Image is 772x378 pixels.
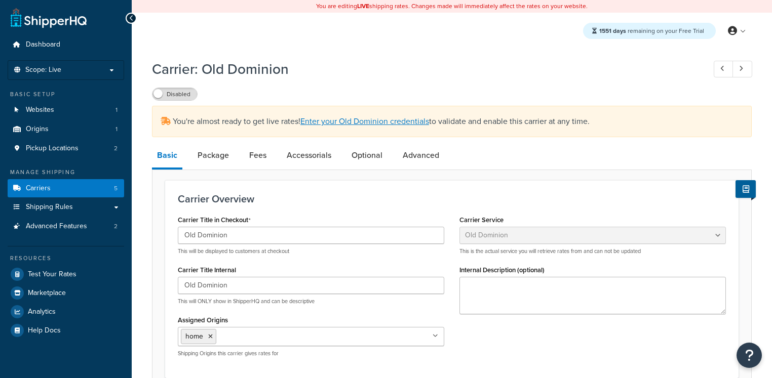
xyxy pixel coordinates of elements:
span: remaining on your Free Trial [599,26,704,35]
li: Websites [8,101,124,119]
span: 1 [115,106,118,114]
a: Dashboard [8,35,124,54]
div: Basic Setup [8,90,124,99]
span: 5 [114,184,118,193]
a: Carriers5 [8,179,124,198]
a: Advanced [398,143,444,167]
span: Scope: Live [25,66,61,74]
span: Help Docs [28,326,61,335]
li: Carriers [8,179,124,198]
div: Resources [8,254,124,263]
span: Origins [26,125,49,134]
label: Assigned Origins [178,316,228,324]
span: 1 [115,125,118,134]
h1: Carrier: Old Dominion [152,59,695,79]
a: Analytics [8,303,124,321]
li: Origins [8,120,124,139]
label: Carrier Title in Checkout [178,216,251,224]
a: Next Record [732,61,752,77]
span: Pickup Locations [26,144,79,153]
p: This is the actual service you will retrieve rates from and can not be updated [459,247,726,255]
a: Shipping Rules [8,198,124,217]
span: Marketplace [28,289,66,298]
button: Show Help Docs [736,180,756,198]
label: Disabled [152,88,197,100]
p: This will ONLY show in ShipperHQ and can be descriptive [178,298,444,305]
li: Pickup Locations [8,139,124,158]
h3: Carrier Overview [178,193,726,204]
label: Carrier Title Internal [178,266,236,274]
a: Pickup Locations2 [8,139,124,158]
label: Carrier Service [459,216,504,224]
span: You're almost ready to get live rates! to validate and enable this carrier at any time. [173,115,590,127]
p: This will be displayed to customers at checkout [178,247,444,255]
span: Advanced Features [26,222,87,231]
b: LIVE [357,2,369,11]
span: Carriers [26,184,51,193]
strong: 1551 days [599,26,626,35]
a: Test Your Rates [8,265,124,283]
a: Optional [346,143,388,167]
a: Fees [244,143,272,167]
a: Basic [152,143,182,170]
button: Open Resource Center [737,343,762,368]
span: 2 [114,222,118,231]
p: Shipping Origins this carrier gives rates for [178,350,444,357]
a: Websites1 [8,101,124,119]
a: Previous Record [714,61,734,77]
a: Origins1 [8,120,124,139]
span: Test Your Rates [28,270,76,279]
a: Package [192,143,234,167]
span: Analytics [28,308,56,316]
a: Marketplace [8,284,124,302]
a: Accessorials [282,143,336,167]
a: Enter your Old Dominion credentials [300,115,429,127]
span: home [185,331,203,342]
a: Help Docs [8,321,124,340]
li: Advanced Features [8,217,124,236]
span: 2 [114,144,118,153]
div: Manage Shipping [8,168,124,177]
span: Dashboard [26,40,60,49]
span: Websites [26,106,54,114]
label: Internal Description (optional) [459,266,545,274]
a: Advanced Features2 [8,217,124,236]
span: Shipping Rules [26,203,73,212]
